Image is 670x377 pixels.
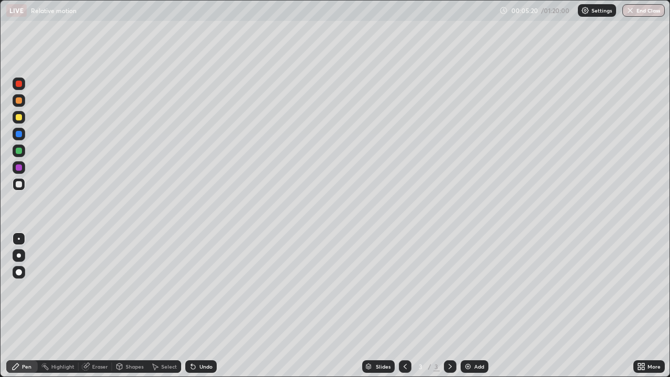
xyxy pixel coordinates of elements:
div: Pen [22,364,31,369]
div: Eraser [92,364,108,369]
div: Add [474,364,484,369]
div: 3 [433,362,440,371]
div: Highlight [51,364,74,369]
div: Shapes [126,364,143,369]
div: Undo [199,364,213,369]
img: add-slide-button [464,362,472,371]
p: Settings [591,8,612,13]
p: Relative motion [31,6,76,15]
div: Slides [376,364,390,369]
div: More [647,364,661,369]
div: Select [161,364,177,369]
img: end-class-cross [626,6,634,15]
button: End Class [622,4,665,17]
div: 3 [416,363,426,370]
p: LIVE [9,6,24,15]
div: / [428,363,431,370]
img: class-settings-icons [581,6,589,15]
